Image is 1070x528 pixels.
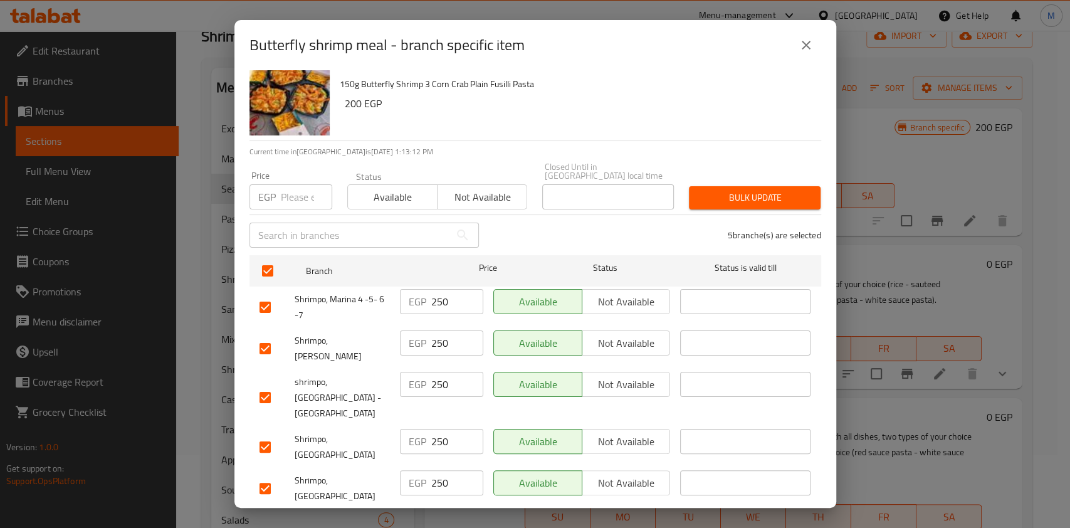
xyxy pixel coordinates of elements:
span: shrimpo, [GEOGRAPHIC_DATA] - [GEOGRAPHIC_DATA] [295,374,390,421]
input: Please enter price [431,470,483,495]
p: EGP [409,377,426,392]
button: Not available [437,184,527,209]
span: Shrimpo, Marina 4 -5- 6 -7 [295,292,390,323]
img: Butterfly shrimp meal [249,55,330,135]
button: Not available [582,330,671,356]
h6: 200 EGP [345,95,811,112]
p: 150g Butterfly Shrimp 3 Corn Crab Plain Fusilli Pasta [340,77,811,92]
span: Shrimpo, [GEOGRAPHIC_DATA] [295,473,390,504]
button: Available [493,372,582,397]
input: Please enter price [431,429,483,454]
button: Not available [582,289,671,314]
span: Not available [443,188,522,206]
p: 5 branche(s) are selected [728,229,821,241]
span: Branch [306,263,436,279]
span: Shrimpo, [PERSON_NAME] [295,333,390,364]
p: EGP [409,434,426,449]
button: Bulk update [689,186,821,209]
button: Available [493,429,582,454]
span: Not available [587,376,666,394]
p: EGP [409,294,426,309]
span: Bulk update [699,190,810,206]
span: Available [499,376,577,394]
span: Available [499,433,577,451]
p: EGP [258,189,276,204]
button: close [791,30,821,60]
input: Please enter price [431,289,483,314]
span: Status [540,260,670,276]
input: Please enter price [431,330,483,356]
p: EGP [409,335,426,351]
span: Status is valid till [680,260,810,276]
button: Available [493,289,582,314]
p: EGP [409,475,426,490]
span: Available [499,474,577,492]
button: Available [347,184,438,209]
button: Not available [582,372,671,397]
input: Search in branches [249,223,450,248]
button: Not available [582,429,671,454]
h6: Butterfly shrimp meal [340,55,811,73]
h2: Butterfly shrimp meal - branch specific item [249,35,525,55]
button: Available [493,470,582,495]
span: Not available [587,474,666,492]
span: Available [499,334,577,352]
input: Please enter price [431,372,483,397]
span: Not available [587,433,666,451]
span: Available [353,188,433,206]
span: Available [499,293,577,311]
button: Not available [582,470,671,495]
span: Not available [587,293,666,311]
input: Please enter price [281,184,332,209]
span: Price [446,260,530,276]
span: Shrimpo, [GEOGRAPHIC_DATA] [295,431,390,463]
p: Current time in [GEOGRAPHIC_DATA] is [DATE] 1:13:12 PM [249,146,821,157]
span: Not available [587,334,666,352]
button: Available [493,330,582,356]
